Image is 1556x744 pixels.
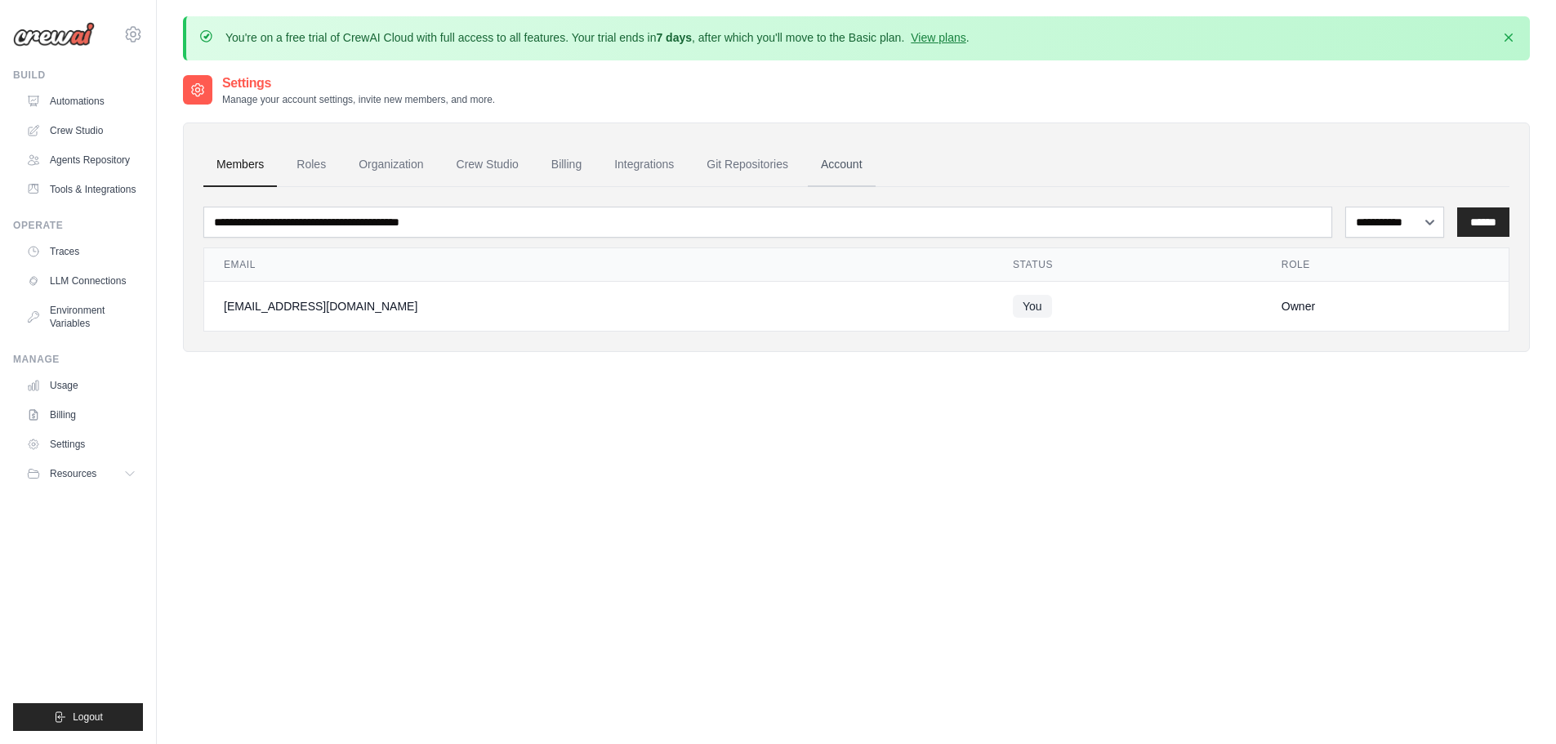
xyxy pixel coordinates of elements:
[20,372,143,399] a: Usage
[538,143,595,187] a: Billing
[224,298,974,314] div: [EMAIL_ADDRESS][DOMAIN_NAME]
[13,703,143,731] button: Logout
[20,238,143,265] a: Traces
[20,402,143,428] a: Billing
[283,143,339,187] a: Roles
[73,711,103,724] span: Logout
[20,176,143,203] a: Tools & Integrations
[808,143,876,187] a: Account
[346,143,436,187] a: Organization
[656,31,692,44] strong: 7 days
[13,22,95,47] img: Logo
[20,461,143,487] button: Resources
[1262,248,1509,282] th: Role
[20,118,143,144] a: Crew Studio
[693,143,801,187] a: Git Repositories
[203,143,277,187] a: Members
[20,147,143,173] a: Agents Repository
[911,31,965,44] a: View plans
[13,353,143,366] div: Manage
[13,69,143,82] div: Build
[204,248,993,282] th: Email
[20,88,143,114] a: Automations
[993,248,1262,282] th: Status
[50,467,96,480] span: Resources
[222,93,495,106] p: Manage your account settings, invite new members, and more.
[601,143,687,187] a: Integrations
[20,268,143,294] a: LLM Connections
[1282,298,1489,314] div: Owner
[222,74,495,93] h2: Settings
[20,297,143,336] a: Environment Variables
[20,431,143,457] a: Settings
[225,29,970,46] p: You're on a free trial of CrewAI Cloud with full access to all features. Your trial ends in , aft...
[444,143,532,187] a: Crew Studio
[1013,295,1052,318] span: You
[13,219,143,232] div: Operate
